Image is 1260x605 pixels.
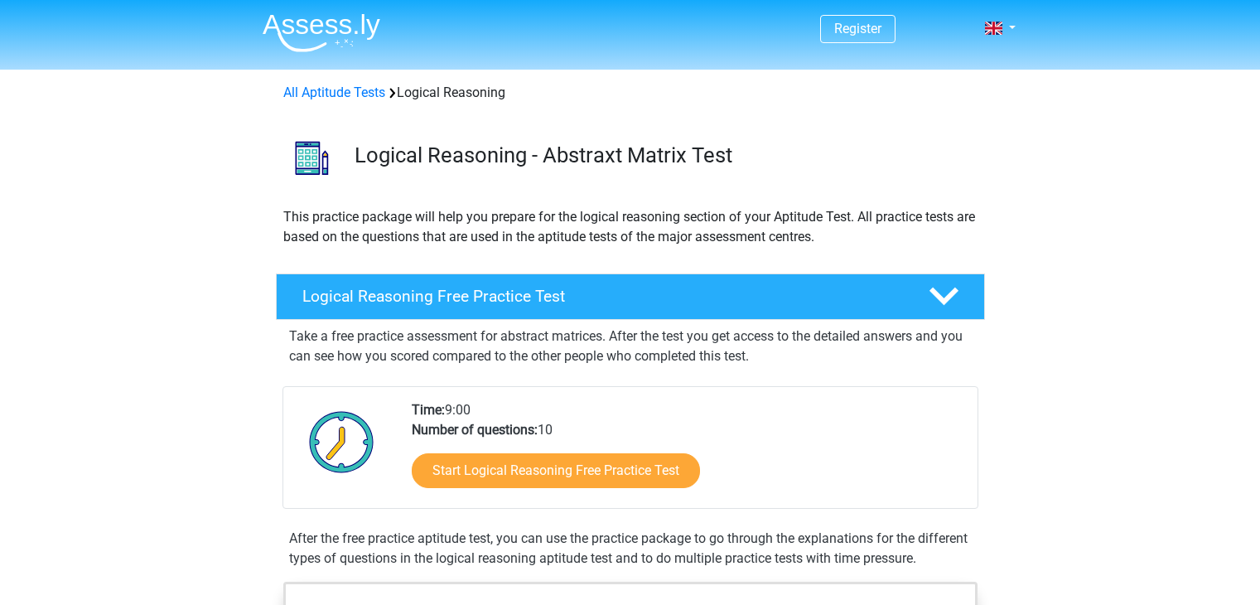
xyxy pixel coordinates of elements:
[412,453,700,488] a: Start Logical Reasoning Free Practice Test
[277,83,984,103] div: Logical Reasoning
[263,13,380,52] img: Assessly
[412,402,445,418] b: Time:
[289,327,972,366] p: Take a free practice assessment for abstract matrices. After the test you get access to the detai...
[300,400,384,483] img: Clock
[269,273,992,320] a: Logical Reasoning Free Practice Test
[283,85,385,100] a: All Aptitude Tests
[302,287,902,306] h4: Logical Reasoning Free Practice Test
[355,143,972,168] h3: Logical Reasoning - Abstraxt Matrix Test
[834,21,881,36] a: Register
[399,400,977,508] div: 9:00 10
[277,123,347,193] img: logical reasoning
[412,422,538,438] b: Number of questions:
[283,207,978,247] p: This practice package will help you prepare for the logical reasoning section of your Aptitude Te...
[282,529,978,569] div: After the free practice aptitude test, you can use the practice package to go through the explana...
